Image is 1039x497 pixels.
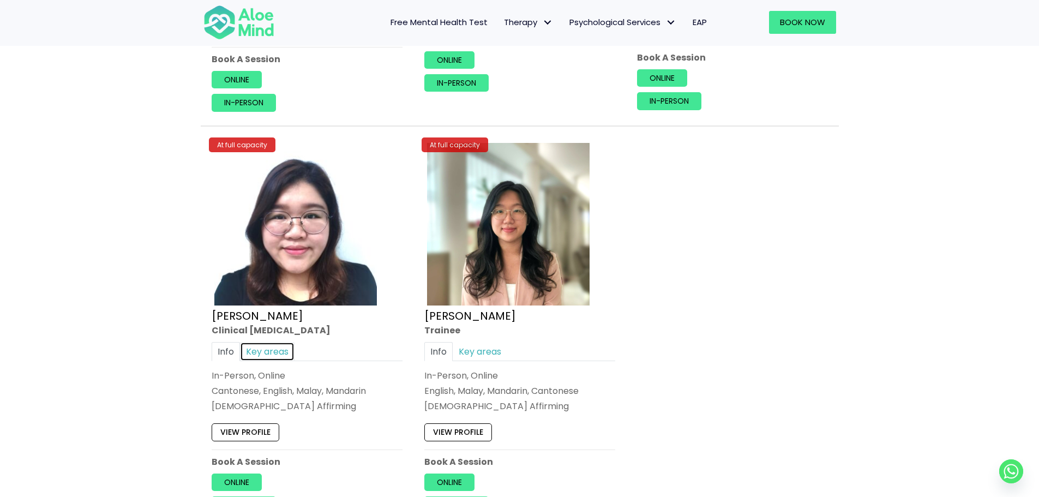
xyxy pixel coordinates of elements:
[780,16,825,28] span: Book Now
[569,16,676,28] span: Psychological Services
[203,4,274,40] img: Aloe mind Logo
[422,137,488,152] div: At full capacity
[427,143,590,306] img: Zi Xuan Trainee Aloe Mind
[999,459,1023,483] a: Whatsapp
[424,51,475,69] a: Online
[496,11,561,34] a: TherapyTherapy: submenu
[212,385,403,397] p: Cantonese, English, Malay, Mandarin
[769,11,836,34] a: Book Now
[424,308,516,323] a: [PERSON_NAME]
[212,400,403,412] div: [DEMOGRAPHIC_DATA] Affirming
[212,53,403,65] p: Book A Session
[212,308,303,323] a: [PERSON_NAME]
[424,456,615,468] p: Book A Session
[209,137,275,152] div: At full capacity
[212,94,276,112] a: In-person
[382,11,496,34] a: Free Mental Health Test
[214,143,377,306] img: Wei Shan_Profile-300×300
[289,11,715,34] nav: Menu
[540,15,556,31] span: Therapy: submenu
[637,51,828,64] p: Book A Session
[212,71,262,88] a: Online
[212,474,262,491] a: Online
[637,69,687,87] a: Online
[424,400,615,412] div: [DEMOGRAPHIC_DATA] Affirming
[424,324,615,336] div: Trainee
[663,15,679,31] span: Psychological Services: submenu
[637,92,701,110] a: In-person
[684,11,715,34] a: EAP
[212,324,403,336] div: Clinical [MEDICAL_DATA]
[424,342,453,361] a: Info
[504,16,553,28] span: Therapy
[424,474,475,491] a: Online
[424,385,615,397] p: English, Malay, Mandarin, Cantonese
[391,16,488,28] span: Free Mental Health Test
[240,342,295,361] a: Key areas
[212,342,240,361] a: Info
[453,342,507,361] a: Key areas
[212,369,403,382] div: In-Person, Online
[212,423,279,441] a: View profile
[212,456,403,468] p: Book A Session
[424,74,489,92] a: In-person
[693,16,707,28] span: EAP
[424,369,615,382] div: In-Person, Online
[561,11,684,34] a: Psychological ServicesPsychological Services: submenu
[424,423,492,441] a: View profile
